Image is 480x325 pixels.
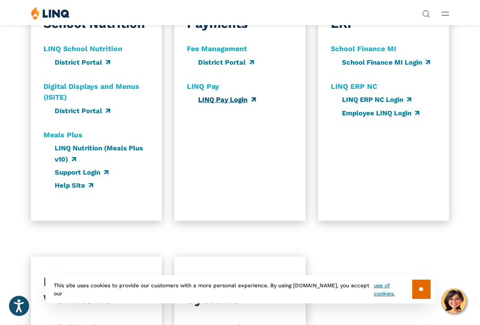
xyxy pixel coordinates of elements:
button: Hello, have a question? Let’s chat. [441,289,467,314]
a: LINQ Nutrition (Meals Plus v10) [55,144,143,163]
strong: Fee Management [187,44,247,53]
a: District Portal [198,58,254,66]
a: use of cookies. [374,281,412,298]
a: Employee LINQ Login [342,109,419,117]
strong: Meals Plus [43,131,82,139]
img: LINQ | K‑12 Software [31,6,70,20]
h3: Forms and Workflows [43,273,149,309]
a: Help Site [55,181,93,189]
a: School Finance MI Login [342,58,430,66]
a: District Portal [55,58,110,66]
button: Open Main Menu [441,9,449,18]
strong: LINQ School Nutrition [43,44,122,53]
div: This site uses cookies to provide our customers with a more personal experience. By using [DOMAIN... [45,275,435,303]
strong: LINQ ERP NC [331,82,377,91]
strong: LINQ Pay [187,82,219,91]
button: Open Search Bar [422,9,430,17]
strong: Digital Displays and Menus (ISITE) [43,82,139,101]
a: District Portal [55,107,110,115]
a: LINQ ERP NC Login [342,96,411,104]
nav: Utility Navigation [422,6,430,17]
a: LINQ Pay Login [198,96,255,104]
a: Support Login [55,168,108,176]
strong: School Finance MI [331,44,396,53]
h3: Specialized Data Systems [187,273,293,309]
